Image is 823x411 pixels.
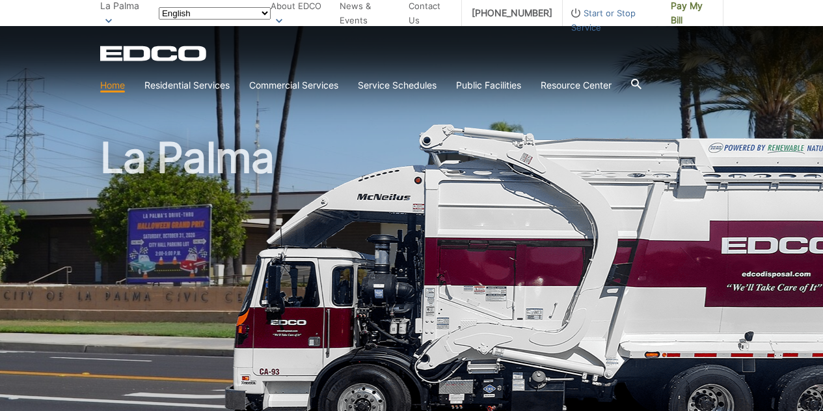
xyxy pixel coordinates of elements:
[541,78,612,92] a: Resource Center
[159,7,271,20] select: Select a language
[100,78,125,92] a: Home
[456,78,521,92] a: Public Facilities
[249,78,338,92] a: Commercial Services
[100,46,208,61] a: EDCD logo. Return to the homepage.
[358,78,437,92] a: Service Schedules
[144,78,230,92] a: Residential Services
